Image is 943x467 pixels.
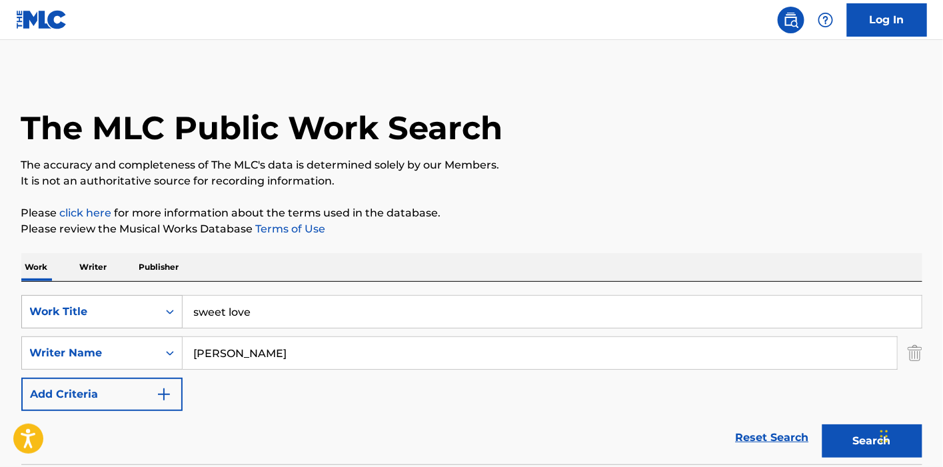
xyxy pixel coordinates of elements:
img: Delete Criterion [908,336,922,370]
button: Search [822,424,922,458]
form: Search Form [21,295,922,464]
a: Terms of Use [253,223,326,235]
div: Writer Name [30,345,150,361]
img: MLC Logo [16,10,67,29]
a: Reset Search [729,423,816,452]
img: 9d2ae6d4665cec9f34b9.svg [156,386,172,402]
p: Work [21,253,52,281]
p: It is not an authoritative source for recording information. [21,173,922,189]
p: Writer [76,253,111,281]
div: Help [812,7,839,33]
img: search [783,12,799,28]
p: Please review the Musical Works Database [21,221,922,237]
button: Add Criteria [21,378,183,411]
p: Publisher [135,253,183,281]
h1: The MLC Public Work Search [21,108,503,148]
p: The accuracy and completeness of The MLC's data is determined solely by our Members. [21,157,922,173]
img: help [818,12,834,28]
div: Work Title [30,304,150,320]
p: Please for more information about the terms used in the database. [21,205,922,221]
a: Log In [847,3,927,37]
a: click here [60,207,112,219]
iframe: Chat Widget [876,403,943,467]
div: Drag [880,416,888,456]
a: Public Search [778,7,804,33]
